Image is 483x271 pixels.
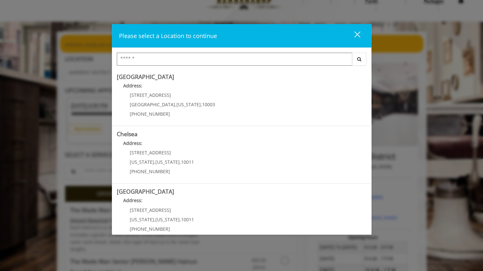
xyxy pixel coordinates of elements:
span: [PHONE_NUMBER] [130,168,170,174]
span: [US_STATE] [155,159,180,165]
span: , [180,216,181,223]
span: [STREET_ADDRESS] [130,149,171,156]
span: [PHONE_NUMBER] [130,111,170,117]
span: , [154,159,155,165]
span: [GEOGRAPHIC_DATA] [130,101,175,108]
span: [US_STATE] [155,216,180,223]
span: [US_STATE] [176,101,201,108]
span: [US_STATE] [130,216,154,223]
button: close dialog [342,29,364,42]
span: , [201,101,202,108]
span: 10003 [202,101,215,108]
span: [US_STATE] [130,159,154,165]
b: Address: [123,140,142,146]
span: [STREET_ADDRESS] [130,92,171,98]
b: [GEOGRAPHIC_DATA] [117,187,174,195]
b: [GEOGRAPHIC_DATA] [117,73,174,81]
span: Please select a Location to continue [119,32,217,40]
span: , [154,216,155,223]
div: Center Select [117,53,367,69]
div: close dialog [347,31,360,41]
span: , [180,159,181,165]
b: Chelsea [117,130,138,138]
b: Address: [123,197,142,203]
span: 10011 [181,159,194,165]
span: [STREET_ADDRESS] [130,207,171,213]
span: , [175,101,176,108]
i: Search button [356,57,363,61]
span: 10011 [181,216,194,223]
b: Address: [123,83,142,89]
input: Search Center [117,53,352,66]
span: [PHONE_NUMBER] [130,226,170,232]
